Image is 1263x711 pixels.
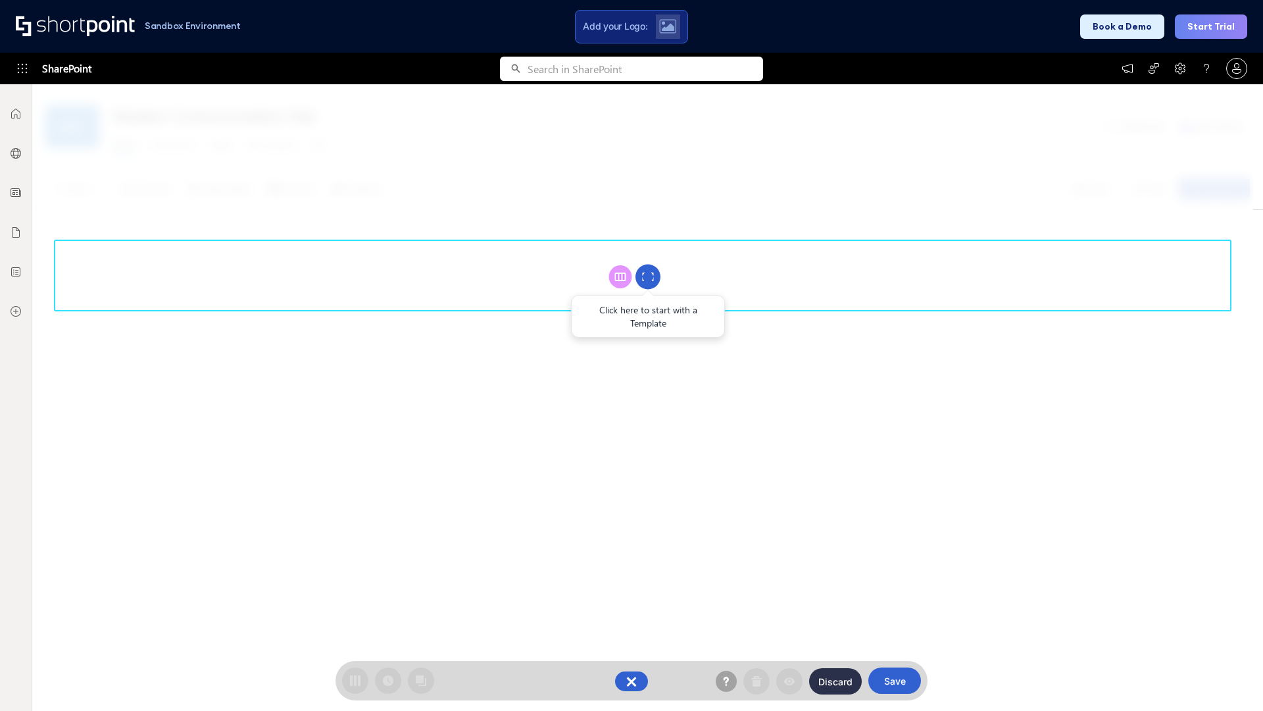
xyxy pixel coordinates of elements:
[868,668,921,694] button: Save
[42,53,91,84] span: SharePoint
[145,22,241,30] h1: Sandbox Environment
[528,57,763,81] input: Search in SharePoint
[659,19,676,34] img: Upload logo
[809,668,862,695] button: Discard
[1080,14,1164,39] button: Book a Demo
[1175,14,1247,39] button: Start Trial
[583,20,647,32] span: Add your Logo:
[1197,648,1263,711] iframe: Chat Widget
